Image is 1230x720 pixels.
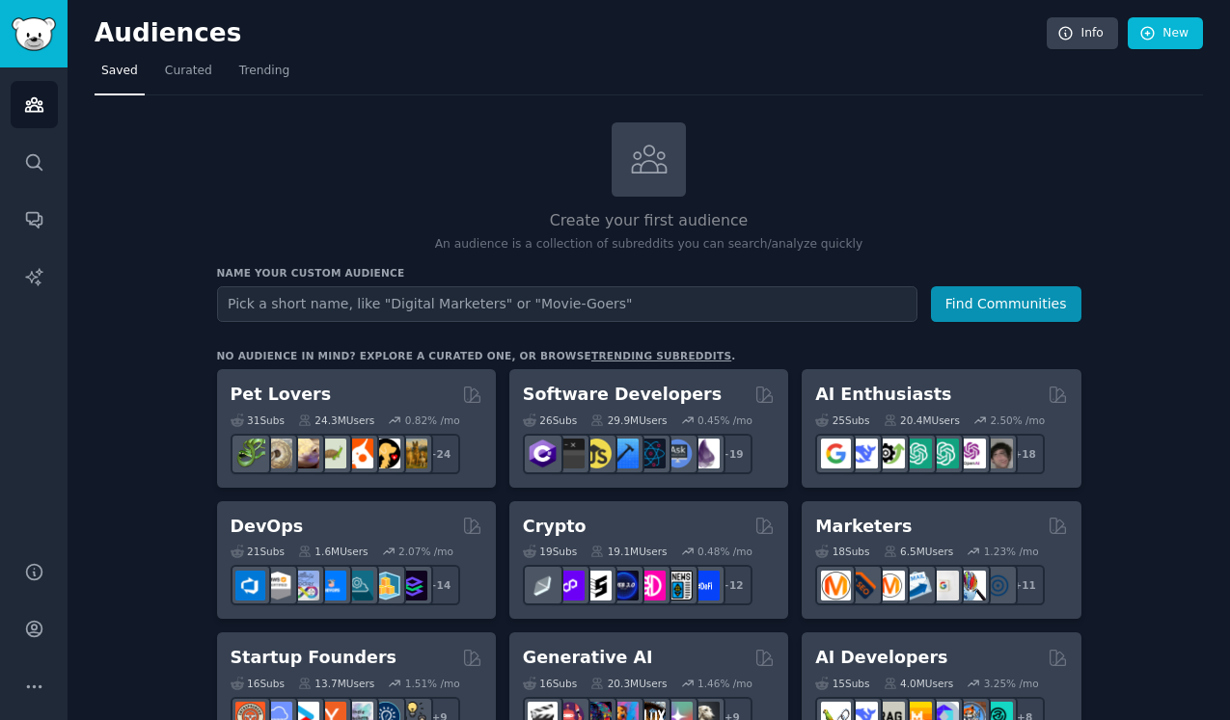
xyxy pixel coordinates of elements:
div: 13.7M Users [298,677,374,690]
div: 18 Sub s [815,545,869,558]
input: Pick a short name, like "Digital Marketers" or "Movie-Goers" [217,286,917,322]
img: platformengineering [343,571,373,600]
a: Trending [232,56,296,95]
img: web3 [609,571,639,600]
div: 15 Sub s [815,677,869,690]
img: leopardgeckos [289,439,319,468]
div: 2.50 % /mo [990,413,1045,427]
div: 1.46 % /mo [697,677,752,690]
div: 29.9M Users [590,413,667,427]
img: defiblockchain [636,571,666,600]
span: Curated [165,63,212,80]
img: CryptoNews [663,571,693,600]
img: elixir [690,439,720,468]
img: MarketingResearch [956,571,986,600]
a: Info [1047,17,1118,50]
img: PlatformEngineers [397,571,427,600]
div: 24.3M Users [298,413,374,427]
img: Docker_DevOps [289,571,319,600]
img: ethstaker [582,571,612,600]
h2: AI Enthusiasts [815,383,951,407]
img: learnjavascript [582,439,612,468]
img: ethfinance [528,571,558,600]
h3: Name your custom audience [217,266,1081,280]
h2: Create your first audience [217,209,1081,233]
div: 1.6M Users [298,545,369,558]
button: Find Communities [931,286,1081,322]
a: New [1128,17,1203,50]
span: Saved [101,63,138,80]
div: 6.5M Users [884,545,954,558]
img: AskComputerScience [663,439,693,468]
img: reactnative [636,439,666,468]
h2: Generative AI [523,646,653,670]
div: No audience in mind? Explore a curated one, or browse . [217,349,736,362]
img: googleads [929,571,959,600]
div: + 19 [712,434,752,474]
div: 4.0M Users [884,677,954,690]
a: Saved [95,56,145,95]
img: GoogleGeminiAI [821,439,851,468]
img: AskMarketing [875,571,905,600]
div: 20.4M Users [884,413,960,427]
h2: DevOps [231,515,304,539]
img: bigseo [848,571,878,600]
div: + 18 [1004,434,1045,474]
img: AWS_Certified_Experts [262,571,292,600]
div: 19.1M Users [590,545,667,558]
div: + 24 [420,434,460,474]
div: 19 Sub s [523,545,577,558]
div: 1.51 % /mo [405,677,460,690]
div: + 11 [1004,565,1045,605]
div: 0.82 % /mo [405,413,460,427]
div: 0.45 % /mo [697,413,752,427]
img: PetAdvice [370,439,400,468]
img: Emailmarketing [902,571,932,600]
span: Trending [239,63,289,80]
h2: AI Developers [815,646,947,670]
img: iOSProgramming [609,439,639,468]
div: + 12 [712,565,752,605]
h2: Pet Lovers [231,383,332,407]
a: Curated [158,56,219,95]
img: content_marketing [821,571,851,600]
h2: Marketers [815,515,912,539]
img: chatgpt_prompts_ [929,439,959,468]
p: An audience is a collection of subreddits you can search/analyze quickly [217,236,1081,253]
img: DeepSeek [848,439,878,468]
div: 16 Sub s [523,677,577,690]
h2: Software Developers [523,383,722,407]
div: 26 Sub s [523,413,577,427]
img: csharp [528,439,558,468]
img: DevOpsLinks [316,571,346,600]
img: dogbreed [397,439,427,468]
img: OnlineMarketing [983,571,1013,600]
a: trending subreddits [591,350,731,361]
div: 20.3M Users [590,677,667,690]
img: GummySearch logo [12,17,56,51]
div: 31 Sub s [231,413,285,427]
img: ArtificalIntelligence [983,439,1013,468]
div: 25 Sub s [815,413,869,427]
div: 16 Sub s [231,677,285,690]
div: 1.23 % /mo [984,545,1039,558]
img: software [555,439,585,468]
img: defi_ [690,571,720,600]
img: cockatiel [343,439,373,468]
h2: Crypto [523,515,587,539]
img: chatgpt_promptDesign [902,439,932,468]
img: azuredevops [235,571,265,600]
div: 21 Sub s [231,545,285,558]
img: herpetology [235,439,265,468]
img: AItoolsCatalog [875,439,905,468]
div: 3.25 % /mo [984,677,1039,690]
img: 0xPolygon [555,571,585,600]
div: 2.07 % /mo [398,545,453,558]
img: OpenAIDev [956,439,986,468]
div: + 14 [420,565,460,605]
h2: Startup Founders [231,646,396,670]
img: turtle [316,439,346,468]
div: 0.48 % /mo [697,545,752,558]
h2: Audiences [95,18,1047,49]
img: aws_cdk [370,571,400,600]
